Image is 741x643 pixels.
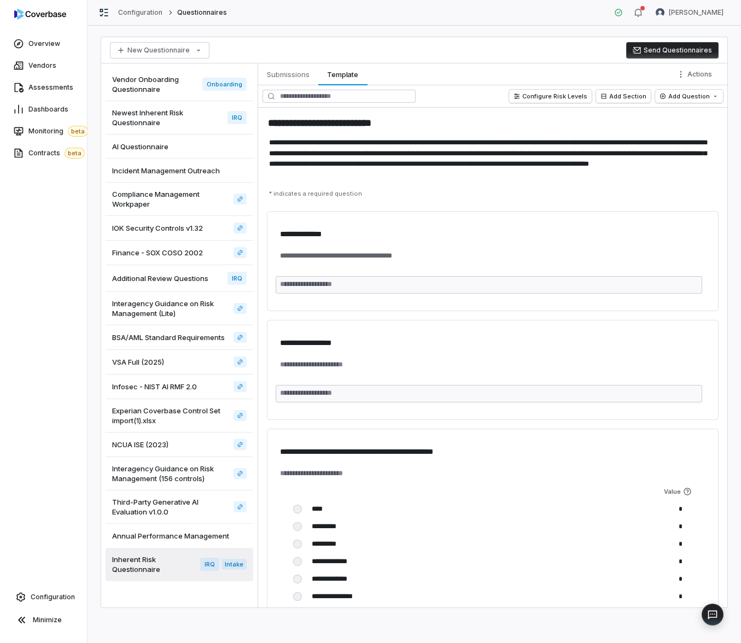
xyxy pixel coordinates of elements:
[202,78,247,91] span: Onboarding
[112,357,164,367] span: VSA Full (2025)
[227,272,247,285] span: IRQ
[177,8,227,17] span: Questionnaires
[4,587,83,607] a: Configuration
[112,142,168,151] span: AI Questionnaire
[28,83,73,92] span: Assessments
[234,410,247,421] a: Experian Coverbase Control Set import(1).xlsx
[65,148,85,159] span: beta
[106,68,253,101] a: Vendor Onboarding QuestionnaireOnboarding
[200,558,219,571] span: IRQ
[112,248,203,258] span: Finance - SOX COSO 2002
[106,216,253,241] a: IOK Security Controls v1.32
[596,90,651,103] button: Add Section
[234,303,247,314] a: Interagency Guidance on Risk Management (Lite)
[112,273,208,283] span: Additional Review Questions
[112,299,229,318] span: Interagency Guidance on Risk Management (Lite)
[112,223,203,233] span: IOK Security Controls v1.32
[28,126,88,137] span: Monitoring
[106,524,253,548] a: Annual Performance Management
[112,189,229,209] span: Compliance Management Workpaper
[112,497,229,517] span: Third-Party Generative AI Evaluation v1.0.0
[112,382,197,391] span: Infosec - NIST AI RMF 2.0
[234,439,247,450] a: NCUA ISE (2023)
[234,381,247,392] a: Infosec - NIST AI RMF 2.0
[2,34,85,54] a: Overview
[234,223,247,233] a: IOK Security Controls v1.32
[31,593,75,601] span: Configuration
[2,56,85,75] a: Vendors
[106,265,253,292] a: Additional Review QuestionsIRQ
[112,531,229,541] span: Annual Performance Management
[112,406,229,425] span: Experian Coverbase Control Set import(1).xlsx
[626,42,719,59] button: Send Questionnaires
[649,4,730,21] button: David Gold avatar[PERSON_NAME]
[106,159,253,183] a: Incident Management Outreach
[68,126,88,137] span: beta
[656,8,664,17] img: David Gold avatar
[2,143,85,163] a: Contractsbeta
[673,66,719,83] button: More actions
[106,101,253,135] a: Newest Inherent Risk QuestionnaireIRQ
[4,609,83,631] button: Minimize
[110,42,209,59] button: New Questionnaire
[2,100,85,119] a: Dashboards
[106,457,253,490] a: Interagency Guidance on Risk Management (156 controls)
[106,490,253,524] a: Third-Party Generative AI Evaluation v1.0.0
[106,548,253,581] a: Inherent Risk QuestionnaireIRQIntake
[106,350,253,375] a: VSA Full (2025)
[14,9,66,20] img: logo-D7KZi-bG.svg
[28,148,85,159] span: Contracts
[112,464,229,483] span: Interagency Guidance on Risk Management (156 controls)
[106,432,253,457] a: NCUA ISE (2023)
[112,332,225,342] span: BSA/AML Standard Requirements
[112,166,220,176] span: Incident Management Outreach
[234,501,247,512] a: Third-Party Generative AI Evaluation v1.0.0
[106,375,253,399] a: Infosec - NIST AI RMF 2.0
[265,185,721,202] p: * indicates a required question
[234,468,247,479] a: Interagency Guidance on Risk Management (156 controls)
[28,39,60,48] span: Overview
[655,90,723,103] button: Add Question
[106,325,253,350] a: BSA/AML Standard Requirements
[664,487,708,496] span: Value
[2,78,85,97] a: Assessments
[234,194,247,204] a: Compliance Management Workpaper
[669,8,724,17] span: [PERSON_NAME]
[509,90,592,103] button: Configure Risk Levels
[2,121,85,141] a: Monitoringbeta
[112,74,198,94] span: Vendor Onboarding Questionnaire
[28,61,56,70] span: Vendors
[106,183,253,216] a: Compliance Management Workpaper
[112,440,168,449] span: NCUA ISE (2023)
[323,67,363,81] span: Template
[106,241,253,265] a: Finance - SOX COSO 2002
[112,108,223,127] span: Newest Inherent Risk Questionnaire
[106,399,253,432] a: Experian Coverbase Control Set import(1).xlsx
[234,332,247,343] a: BSA/AML Standard Requirements
[28,105,68,114] span: Dashboards
[262,67,314,81] span: Submissions
[118,8,163,17] a: Configuration
[106,292,253,325] a: Interagency Guidance on Risk Management (Lite)
[234,356,247,367] a: VSA Full (2025)
[112,554,196,574] span: Inherent Risk Questionnaire
[234,247,247,258] a: Finance - SOX COSO 2002
[106,135,253,159] a: AI Questionnaire
[227,111,247,124] span: IRQ
[33,616,62,624] span: Minimize
[221,559,247,570] span: Intake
